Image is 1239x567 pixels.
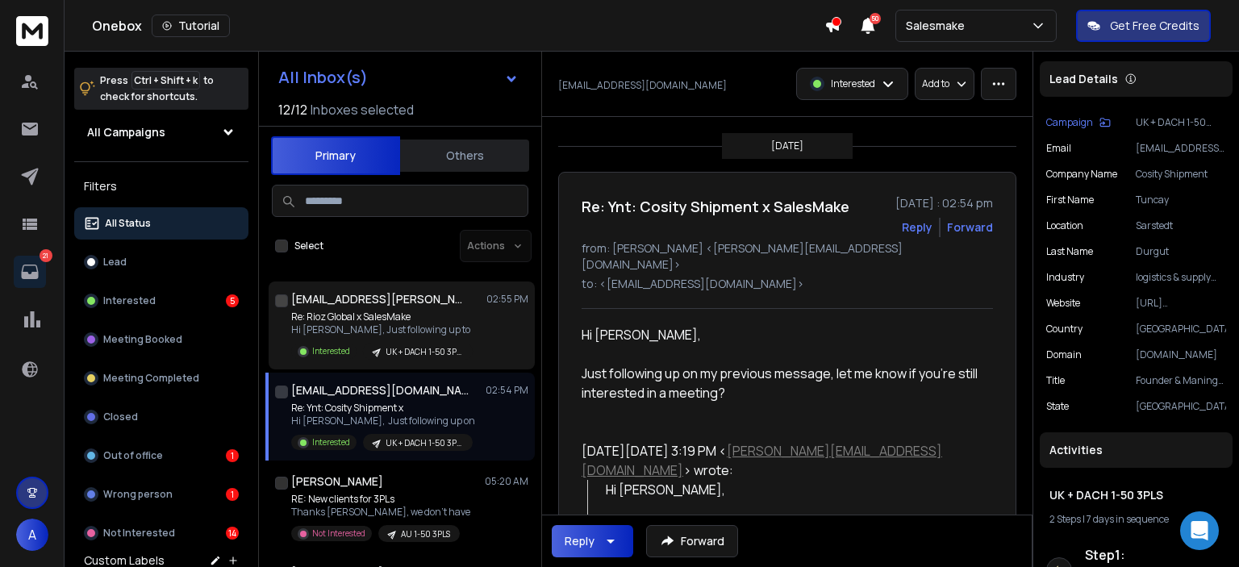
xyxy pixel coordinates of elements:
div: Open Intercom Messenger [1180,511,1219,550]
button: A [16,519,48,551]
a: [PERSON_NAME][EMAIL_ADDRESS][DOMAIN_NAME] [582,442,942,479]
button: All Inbox(s) [265,61,532,94]
div: | [1049,513,1223,526]
h1: All Inbox(s) [278,69,368,85]
button: All Status [74,207,248,240]
button: Reply [552,525,633,557]
p: Cosity Shipment [1136,168,1226,181]
p: [URL][DOMAIN_NAME] [1136,297,1226,310]
p: Durgut [1136,245,1226,258]
p: UK + DACH 1-50 3PLS [386,437,463,449]
p: [EMAIL_ADDRESS][DOMAIN_NAME] [1136,142,1226,155]
p: Interested [312,436,350,448]
p: RE: New clients for 3PLs [291,493,470,506]
p: Add to [922,77,949,90]
p: logistics & supply chain [1136,271,1226,284]
p: Out of office [103,449,163,462]
button: Out of office1 [74,440,248,472]
p: Interested [312,345,350,357]
p: Meeting Booked [103,333,182,346]
p: Not Interested [312,527,365,540]
button: Closed [74,401,248,433]
p: Closed [103,411,138,423]
div: 1 [226,488,239,501]
button: Wrong person1 [74,478,248,511]
p: to: <[EMAIL_ADDRESS][DOMAIN_NAME]> [582,276,993,292]
p: Meeting Completed [103,372,199,385]
p: Last Name [1046,245,1093,258]
button: Interested5 [74,285,248,317]
div: 1 [226,449,239,462]
p: industry [1046,271,1084,284]
div: Hi [PERSON_NAME], Just following up on my previous message, let me know if you're still intereste... [582,325,980,402]
span: 7 days in sequence [1087,512,1169,526]
button: Forward [646,525,738,557]
p: [DATE] : 02:54 pm [895,195,993,211]
p: UK + DACH 1-50 3PLS [386,346,463,358]
span: 12 / 12 [278,100,307,119]
p: Wrong person [103,488,173,501]
button: Get Free Credits [1076,10,1211,42]
p: Lead Details [1049,71,1118,87]
p: 21 [40,249,52,262]
h1: Re: Ynt: Cosity Shipment x SalesMake [582,195,849,218]
p: Sarstedt [1136,219,1226,232]
p: Campaign [1046,116,1093,129]
button: Not Interested14 [74,517,248,549]
h1: UK + DACH 1-50 3PLS [1049,487,1223,503]
p: Tuncay [1136,194,1226,206]
div: Activities [1040,432,1233,468]
p: Founder & Maning Director [1136,374,1226,387]
p: from: [PERSON_NAME] <[PERSON_NAME][EMAIL_ADDRESS][DOMAIN_NAME]> [582,240,993,273]
p: Email [1046,142,1071,155]
p: Re: Rioz Global x SalesMake [291,311,473,323]
button: Others [400,138,529,173]
p: Not Interested [103,527,175,540]
button: Campaign [1046,116,1111,129]
p: UK + DACH 1-50 3PLS [1136,116,1226,129]
h1: [EMAIL_ADDRESS][DOMAIN_NAME] [291,382,469,398]
p: 02:54 PM [486,384,528,397]
p: [DATE] [771,140,803,152]
h1: All Campaigns [87,124,165,140]
span: 50 [870,13,881,24]
p: domain [1046,348,1082,361]
p: Re: Ynt: Cosity Shipment x [291,402,475,415]
p: First Name [1046,194,1094,206]
div: 14 [226,527,239,540]
p: 02:55 PM [486,293,528,306]
p: Hi [PERSON_NAME], Just following up on [291,415,475,427]
p: Interested [103,294,156,307]
p: Lead [103,256,127,269]
p: Country [1046,323,1083,336]
h6: Step 1 : [1085,545,1226,565]
p: 05:20 AM [485,475,528,488]
p: [EMAIL_ADDRESS][DOMAIN_NAME] [558,79,727,92]
p: [GEOGRAPHIC_DATA] [1136,400,1226,413]
h3: Inboxes selected [311,100,414,119]
h1: [EMAIL_ADDRESS][PERSON_NAME][DOMAIN_NAME] +1 [291,291,469,307]
div: Reply [565,533,594,549]
p: Company Name [1046,168,1117,181]
p: AU 1-50 3PLS [401,528,450,540]
button: All Campaigns [74,116,248,148]
a: 21 [14,256,46,288]
p: [GEOGRAPHIC_DATA] [1136,323,1226,336]
button: Meeting Completed [74,362,248,394]
div: Onebox [92,15,824,37]
div: [DATE][DATE] 3:19 PM < > wrote: [582,441,980,480]
p: Interested [831,77,875,90]
button: Reply [902,219,932,236]
button: Meeting Booked [74,323,248,356]
p: Thanks [PERSON_NAME], we don’t have [291,506,470,519]
p: location [1046,219,1083,232]
button: Primary [271,136,400,175]
label: Select [294,240,323,252]
h1: [PERSON_NAME] [291,473,383,490]
p: Hi [PERSON_NAME], Just following up to [291,323,473,336]
div: 5 [226,294,239,307]
button: Tutorial [152,15,230,37]
p: [DOMAIN_NAME] [1136,348,1226,361]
